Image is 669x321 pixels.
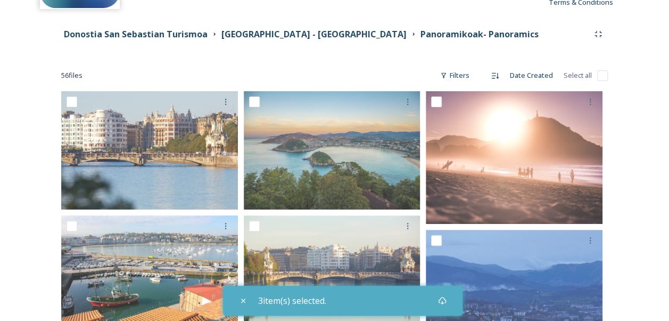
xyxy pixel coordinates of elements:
[426,91,602,224] img: gros-district_49529818671_o.jpg
[61,91,238,209] img: gros---javier-larrea_25101796619_o.jpg
[505,65,558,86] div: Date Created
[258,294,326,307] span: 3 item(s) selected.
[435,65,475,86] div: Filters
[420,28,539,40] strong: Panoramikoak- Panoramics
[221,28,407,40] strong: [GEOGRAPHIC_DATA] - [GEOGRAPHIC_DATA]
[564,70,592,81] span: Select all
[244,91,420,209] img: Panoramika Donostia.jpg
[64,28,208,40] strong: Donostia San Sebastian Turismoa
